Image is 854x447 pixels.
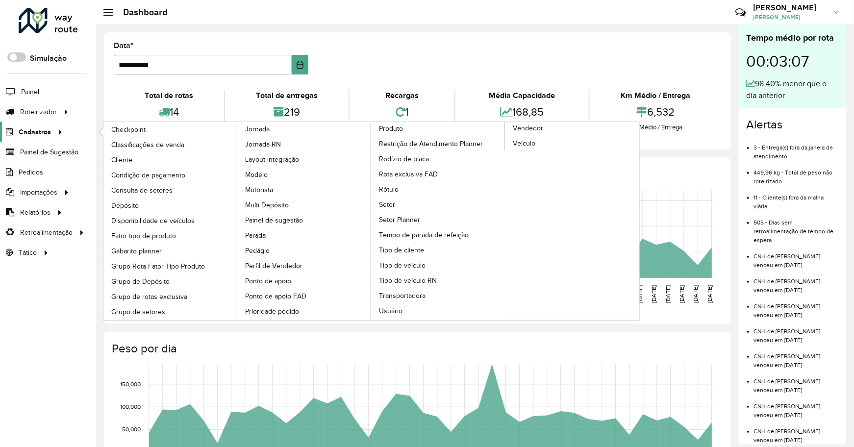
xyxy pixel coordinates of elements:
[371,288,505,303] a: Transportadora
[371,212,505,227] a: Setor Planner
[237,273,372,288] a: Ponto de apoio
[513,138,535,149] span: Veículo
[458,101,586,123] div: 168,85
[379,199,395,210] span: Setor
[103,228,238,243] a: Fator tipo de produto
[111,231,176,241] span: Fator tipo de produto
[245,154,299,165] span: Layout integração
[371,136,505,151] a: Restrição de Atendimento Planner
[20,227,73,238] span: Retroalimentação
[371,227,505,242] a: Tempo de parada de refeição
[111,124,146,135] span: Checkpoint
[637,285,644,303] text: [DATE]
[237,258,372,273] a: Perfil de Vendedor
[245,200,289,210] span: Multi Depósito
[111,292,187,302] span: Grupo de rotas exclusiva
[693,285,699,303] text: [DATE]
[706,285,713,303] text: [DATE]
[245,261,302,271] span: Perfil de Vendedor
[371,151,505,166] a: Rodízio de placa
[237,182,372,197] a: Motorista
[379,291,426,301] span: Transportadora
[237,228,372,243] a: Parada
[371,243,505,257] a: Tipo de cliente
[237,289,372,303] a: Ponto de apoio FAD
[237,198,372,212] a: Multi Depósito
[754,370,839,395] li: CNH de [PERSON_NAME] venceu em [DATE]
[120,404,141,410] text: 100,000
[111,216,195,226] span: Disponibilidade de veículos
[103,244,238,258] a: Gabarito planner
[245,246,270,256] span: Pedágio
[237,152,372,167] a: Layout integração
[111,246,162,256] span: Gabarito planner
[111,155,132,165] span: Cliente
[747,31,839,45] div: Tempo médio por rota
[227,101,346,123] div: 219
[20,207,50,218] span: Relatórios
[30,52,67,64] label: Simulação
[19,127,51,137] span: Cadastros
[379,245,424,255] span: Tipo de cliente
[103,289,238,304] a: Grupo de rotas exclusiva
[747,78,839,101] div: 98,40% menor que o dia anterior
[21,87,39,97] span: Painel
[116,101,222,123] div: 14
[352,90,452,101] div: Recargas
[505,136,639,150] a: Veículo
[754,320,839,345] li: CNH de [PERSON_NAME] venceu em [DATE]
[379,260,426,271] span: Tipo de veículo
[111,307,165,317] span: Grupo de setores
[245,139,281,149] span: Jornada RN
[245,185,273,195] span: Motorista
[292,55,308,74] button: Choose Date
[245,291,306,301] span: Ponto de apoio FAD
[103,122,238,137] a: Checkpoint
[103,168,238,182] a: Condição de pagamento
[371,258,505,273] a: Tipo de veículo
[754,295,839,320] li: CNH de [PERSON_NAME] venceu em [DATE]
[19,167,43,177] span: Pedidos
[754,420,839,445] li: CNH de [PERSON_NAME] venceu em [DATE]
[103,122,372,320] a: Jornada
[379,230,469,240] span: Tempo de parada de refeição
[237,243,372,258] a: Pedágio
[665,285,671,303] text: [DATE]
[458,90,586,101] div: Média Capacidade
[371,303,505,318] a: Usuário
[754,161,839,186] li: 449,96 kg - Total de peso não roteirizado
[103,198,238,213] a: Depósito
[237,213,372,227] a: Painel de sugestão
[112,342,721,356] h4: Peso por dia
[754,395,839,420] li: CNH de [PERSON_NAME] venceu em [DATE]
[754,245,839,270] li: CNH de [PERSON_NAME] venceu em [DATE]
[20,187,57,198] span: Importações
[103,137,238,152] a: Classificações de venda
[754,13,827,22] span: [PERSON_NAME]
[103,213,238,228] a: Disponibilidade de veículos
[747,45,839,78] div: 00:03:07
[111,261,205,272] span: Grupo Rota Fator Tipo Produto
[371,182,505,197] a: Rótulo
[513,123,543,133] span: Vendedor
[20,147,78,157] span: Painel de Sugestão
[245,124,270,134] span: Jornada
[592,101,719,123] div: 6,532
[371,273,505,288] a: Tipo de veículo RN
[592,123,719,132] div: Km Médio / Entrega
[227,90,346,101] div: Total de entregas
[730,2,751,23] a: Contato Rápido
[379,124,403,134] span: Produto
[245,276,291,286] span: Ponto de apoio
[111,276,170,287] span: Grupo de Depósito
[103,304,238,319] a: Grupo de setores
[103,259,238,273] a: Grupo Rota Fator Tipo Produto
[379,154,429,164] span: Rodízio de placa
[592,90,719,101] div: Km Médio / Entrega
[111,200,139,211] span: Depósito
[116,90,222,101] div: Total de rotas
[20,107,57,117] span: Roteirizador
[754,186,839,211] li: 11 - Cliente(s) fora da malha viária
[754,270,839,295] li: CNH de [PERSON_NAME] venceu em [DATE]
[111,170,185,180] span: Condição de pagamento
